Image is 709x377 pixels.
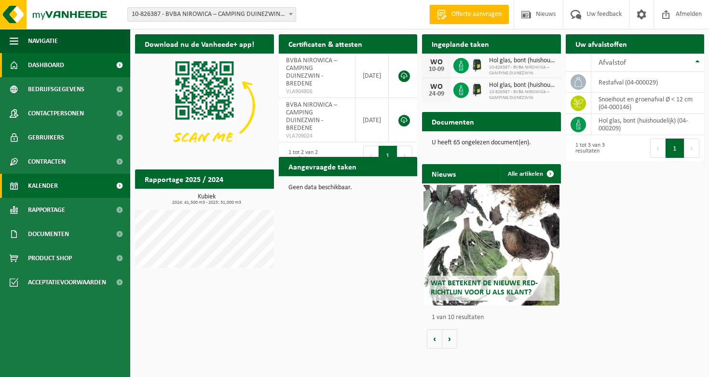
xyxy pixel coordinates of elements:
[566,34,637,53] h2: Uw afvalstoffen
[397,146,412,165] button: Next
[427,58,446,66] div: WO
[571,138,630,159] div: 1 tot 3 van 3 resultaten
[128,8,296,21] span: 10-826387 - BVBA NIROWICA – CAMPING DUINEZWIN - BREDENE
[286,88,348,96] span: VLA904806
[469,81,485,98] img: CR-HR-1C-1000-PES-01
[284,145,343,166] div: 1 tot 2 van 2 resultaten
[28,53,64,77] span: Dashboard
[432,314,556,321] p: 1 van 10 resultaten
[127,7,296,22] span: 10-826387 - BVBA NIROWICA – CAMPING DUINEZWIN - BREDENE
[28,270,106,294] span: Acceptatievoorwaarden
[288,184,408,191] p: Geen data beschikbaar.
[442,329,457,349] button: Volgende
[279,157,366,176] h2: Aangevraagde taken
[28,29,58,53] span: Navigatie
[28,126,64,150] span: Gebruikers
[135,34,264,53] h2: Download nu de Vanheede+ app!
[140,194,274,205] h3: Kubiek
[28,222,69,246] span: Documenten
[489,65,556,76] span: 10-826387 - BVBA NIROWICA – CAMPING DUINEZWIN
[135,54,274,158] img: Download de VHEPlus App
[379,146,397,165] button: 1
[286,132,348,140] span: VLA709024
[591,93,705,114] td: snoeihout en groenafval Ø < 12 cm (04-000146)
[355,98,389,142] td: [DATE]
[489,57,556,65] span: Hol glas, bont (huishoudelijk)
[429,5,509,24] a: Offerte aanvragen
[591,114,705,135] td: hol glas, bont (huishoudelijk) (04-000209)
[202,188,273,208] a: Bekijk rapportage
[427,329,442,349] button: Vorige
[28,101,84,126] span: Contactpersonen
[28,77,84,101] span: Bedrijfsgegevens
[599,59,626,67] span: Afvalstof
[666,139,684,158] button: 1
[489,82,556,89] span: Hol glas, bont (huishoudelijk)
[355,54,389,98] td: [DATE]
[140,200,274,205] span: 2024: 41,500 m3 - 2025: 31,000 m3
[135,169,233,188] h2: Rapportage 2025 / 2024
[363,146,379,165] button: Previous
[286,101,337,132] span: BVBA NIROWICA – CAMPING DUINEZWIN - BREDENE
[684,139,699,158] button: Next
[432,140,551,146] p: U heeft 65 ongelezen document(en).
[423,185,559,306] a: Wat betekent de nieuwe RED-richtlijn voor u als klant?
[28,150,66,174] span: Contracten
[489,89,556,101] span: 10-826387 - BVBA NIROWICA – CAMPING DUINEZWIN
[469,56,485,73] img: CR-HR-1C-1000-PES-01
[286,57,337,87] span: BVBA NIROWICA – CAMPING DUINEZWIN - BREDENE
[427,83,446,91] div: WO
[422,112,484,131] h2: Documenten
[427,91,446,98] div: 24-09
[422,34,499,53] h2: Ingeplande taken
[28,198,65,222] span: Rapportage
[650,139,666,158] button: Previous
[431,279,538,296] span: Wat betekent de nieuwe RED-richtlijn voor u als klant?
[28,174,58,198] span: Kalender
[449,10,504,19] span: Offerte aanvragen
[279,34,372,53] h2: Certificaten & attesten
[500,164,560,183] a: Alle artikelen
[427,66,446,73] div: 10-09
[28,246,72,270] span: Product Shop
[591,72,705,93] td: restafval (04-000029)
[422,164,465,183] h2: Nieuws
